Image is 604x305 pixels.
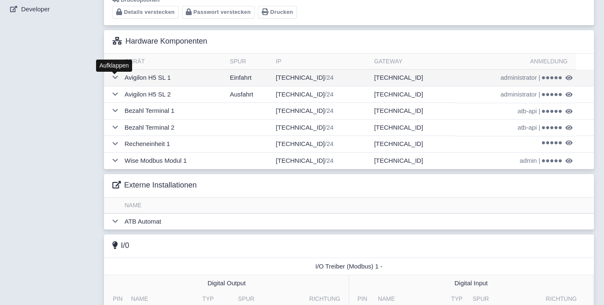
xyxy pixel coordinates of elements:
td: Digital Output [104,275,349,292]
span: /24 [325,91,333,98]
th: IP [273,54,371,70]
td: Bezahl Terminal 1 [121,103,226,120]
td: [TECHNICAL_ID] [273,136,371,153]
td: ATB Automat [121,213,594,229]
span: Drucken [270,9,293,15]
span: admin [520,156,537,166]
td: [TECHNICAL_ID] [273,119,371,136]
td: [TECHNICAL_ID] [371,103,456,120]
td: [TECHNICAL_ID] [273,152,371,169]
div: Aufklappen [96,60,132,72]
h3: Hardware Komponenten [112,37,207,46]
button: Drucken [258,6,297,19]
th: Spur [226,54,273,70]
th: Anmeldung [456,54,576,70]
td: Bezahl Terminal 2 [121,119,226,136]
td: [TECHNICAL_ID] [273,103,371,120]
td: I/O Treiber (Modbus) 1 - [104,258,594,275]
th: Gerät [121,54,226,70]
span: /24 [325,74,333,81]
td: Wise Modbus Modul 1 [121,152,226,169]
td: [TECHNICAL_ID] [273,86,371,103]
span: administrator [500,90,537,99]
span: Developer [21,5,49,14]
td: | [456,103,576,120]
td: | [456,86,576,103]
a: Developer [3,1,104,17]
button: Passwort verstecken [182,6,255,19]
td: Digital Input [349,275,593,292]
button: Details verstecken [112,6,179,19]
span: /24 [325,140,333,147]
span: Passwort verstecken [193,9,251,15]
span: atb-api [518,107,537,116]
span: /24 [325,157,333,164]
td: Avigilon H5 SL 2 [121,86,226,103]
th: Name [121,198,594,214]
td: Avigilon H5 SL 1 [121,70,226,86]
span: administrator [500,73,537,83]
span: /24 [325,107,333,114]
h3: I/0 [112,241,129,250]
td: Recheneinheit 1 [121,136,226,153]
td: [TECHNICAL_ID] [371,86,456,103]
td: [TECHNICAL_ID] [371,70,456,86]
span: Ausfahrt [230,91,253,98]
td: | [456,119,576,136]
span: Details verstecken [124,9,174,15]
td: [TECHNICAL_ID] [371,152,456,169]
td: | [456,70,576,86]
span: Einfahrt [230,74,252,81]
td: | [456,152,576,169]
span: atb-api [518,123,537,133]
td: [TECHNICAL_ID] [371,119,456,136]
span: /24 [325,124,333,131]
td: [TECHNICAL_ID] [371,136,456,153]
th: Gateway [371,54,456,70]
h3: Externe Installationen [112,181,197,190]
td: [TECHNICAL_ID] [273,70,371,86]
